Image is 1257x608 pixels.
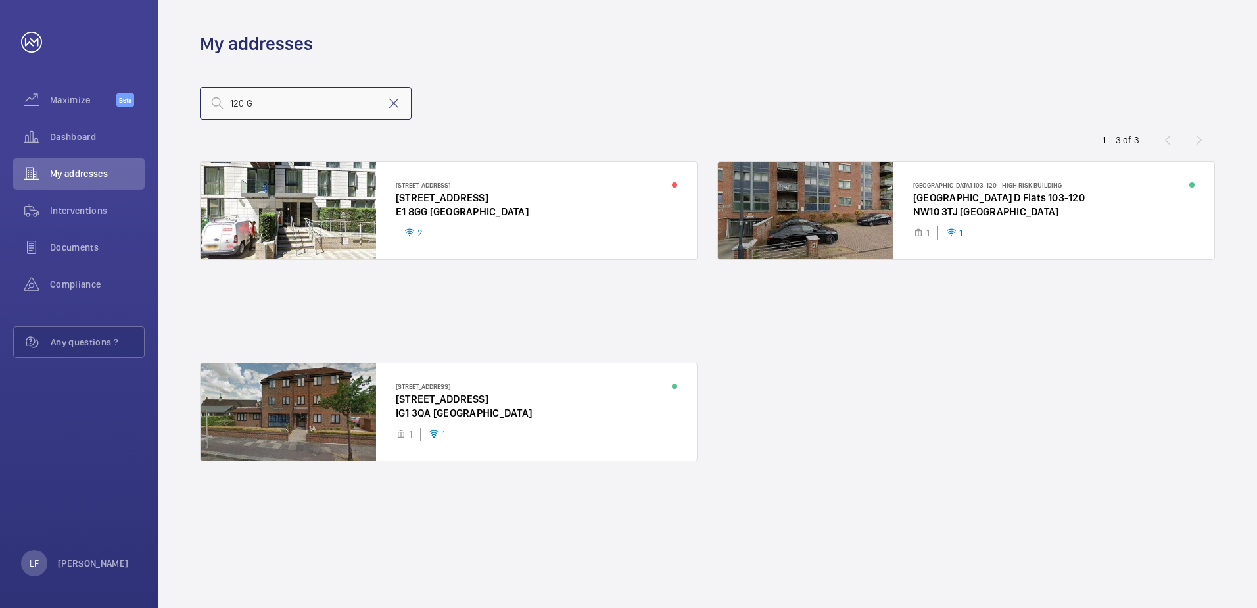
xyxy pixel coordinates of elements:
span: Compliance [50,278,145,291]
span: Any questions ? [51,336,144,349]
div: 1 – 3 of 3 [1103,134,1139,147]
span: Maximize [50,93,116,107]
span: Documents [50,241,145,254]
span: Beta [116,93,134,107]
h1: My addresses [200,32,313,56]
p: [PERSON_NAME] [58,557,129,570]
p: LF [30,557,39,570]
input: Search by address [200,87,412,120]
span: Interventions [50,204,145,217]
span: My addresses [50,167,145,180]
span: Dashboard [50,130,145,143]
